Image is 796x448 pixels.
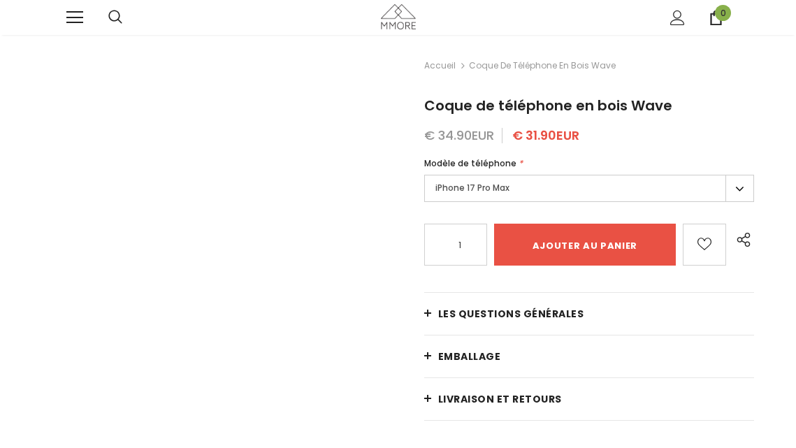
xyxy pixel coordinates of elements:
[424,96,672,115] span: Coque de téléphone en bois Wave
[424,57,456,74] a: Accueil
[438,349,501,363] span: EMBALLAGE
[469,57,616,74] span: Coque de téléphone en bois Wave
[715,5,731,21] span: 0
[512,127,579,144] span: € 31.90EUR
[494,224,676,266] input: Ajouter au panier
[709,10,723,25] a: 0
[424,335,754,377] a: EMBALLAGE
[424,293,754,335] a: Les questions générales
[438,307,584,321] span: Les questions générales
[381,4,416,29] img: Cas MMORE
[424,127,494,144] span: € 34.90EUR
[424,157,516,169] span: Modèle de téléphone
[424,175,754,202] label: iPhone 17 Pro Max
